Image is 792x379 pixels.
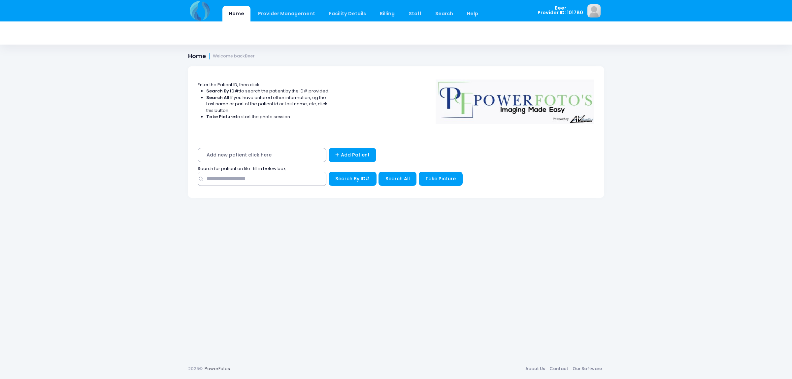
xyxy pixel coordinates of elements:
[188,53,255,60] h1: Home
[329,148,377,162] a: Add Patient
[323,6,373,21] a: Facility Details
[206,88,330,94] li: to search the patient by the ID# provided.
[206,94,330,114] li: If you have entered other information, eg the Last name or part of the patient id or Last name, e...
[198,82,259,88] span: Enter the Patient ID, then click
[205,365,230,372] a: PowerFotos
[245,53,255,59] strong: Beer
[213,54,255,59] small: Welcome back
[222,6,250,21] a: Home
[251,6,321,21] a: Provider Management
[547,363,570,375] a: Contact
[206,94,230,101] strong: Search All:
[206,114,330,120] li: to start the photo session.
[198,165,286,172] span: Search for patient on file : fill in below box;
[570,363,604,375] a: Our Software
[433,75,598,124] img: Logo
[523,363,547,375] a: About Us
[425,175,456,182] span: Take Picture
[538,6,583,15] span: Beer Provider ID: 101780
[429,6,459,21] a: Search
[385,175,410,182] span: Search All
[329,172,377,186] button: Search By ID#
[374,6,401,21] a: Billing
[206,88,240,94] strong: Search By ID#:
[419,172,463,186] button: Take Picture
[461,6,485,21] a: Help
[188,365,203,372] span: 2025©
[198,148,326,162] span: Add new patient click here
[402,6,428,21] a: Staff
[206,114,236,120] strong: Take Picture:
[379,172,416,186] button: Search All
[335,175,370,182] span: Search By ID#
[587,4,601,17] img: image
